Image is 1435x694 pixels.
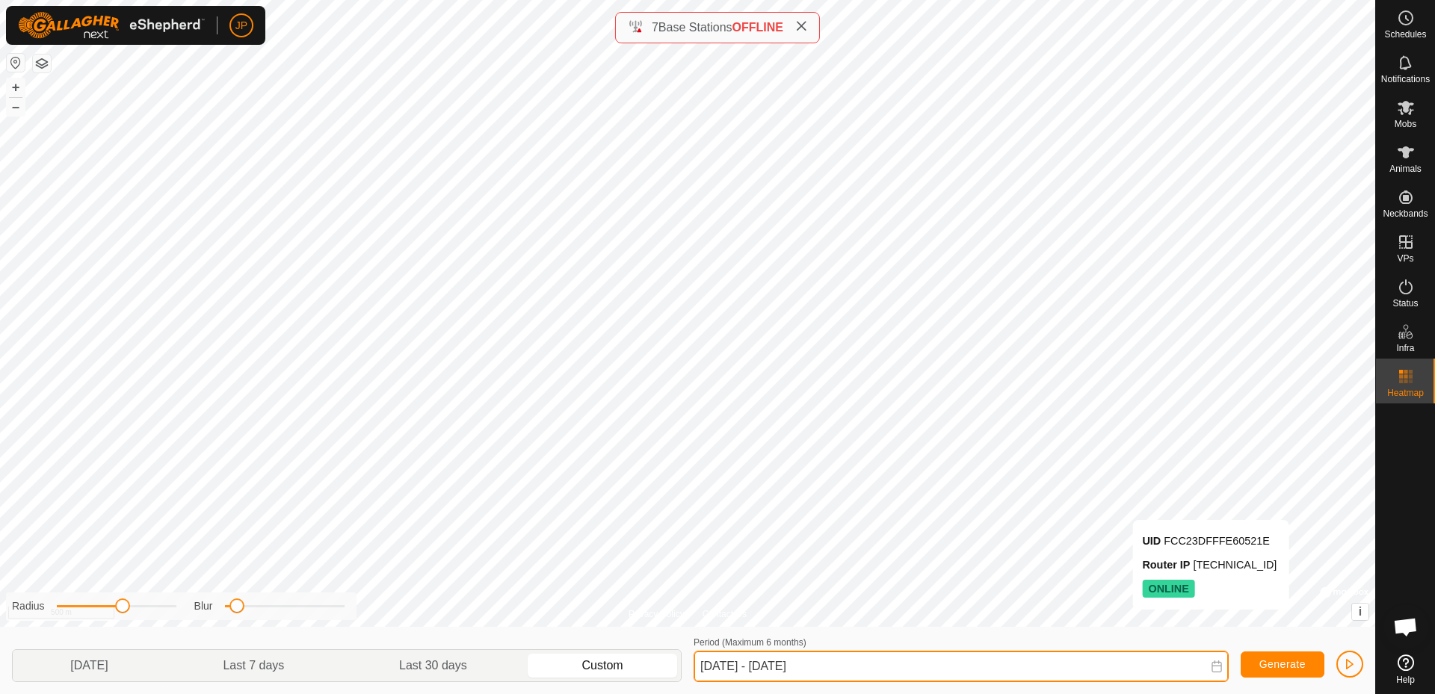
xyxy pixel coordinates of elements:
[1241,651,1324,678] button: Generate
[658,21,732,34] span: Base Stations
[1396,344,1414,353] span: Infra
[33,55,51,72] button: Map Layers
[7,54,25,72] button: Reset Map
[194,598,213,614] label: Blur
[1383,209,1428,218] span: Neckbands
[1387,388,1424,397] span: Heatmap
[732,21,783,34] span: OFFLINE
[12,598,45,614] label: Radius
[1193,559,1277,571] span: [TECHNICAL_ID]
[1376,648,1435,690] a: Help
[223,657,284,675] span: Last 7 days
[1352,604,1368,620] button: i
[694,637,806,648] label: Period (Maximum 6 months)
[1396,675,1415,684] span: Help
[1142,580,1194,598] span: ONLINE
[582,657,623,675] span: Custom
[70,657,108,675] span: [DATE]
[1164,535,1270,547] span: FCC23DFFFE60521E
[1397,254,1413,263] span: VPs
[652,21,658,34] span: 7
[1384,30,1426,39] span: Schedules
[1392,299,1418,308] span: Status
[1142,559,1190,571] span: Router IP
[703,607,747,621] a: Contact Us
[1359,605,1362,618] span: i
[1259,658,1306,670] span: Generate
[1395,120,1416,128] span: Mobs
[235,18,247,34] span: JP
[629,607,685,621] a: Privacy Policy
[7,98,25,116] button: –
[1389,164,1422,173] span: Animals
[7,78,25,96] button: +
[1383,604,1428,649] div: Open chat
[1381,75,1430,84] span: Notifications
[399,657,467,675] span: Last 30 days
[18,12,205,39] img: Gallagher Logo
[1142,535,1161,547] span: UID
